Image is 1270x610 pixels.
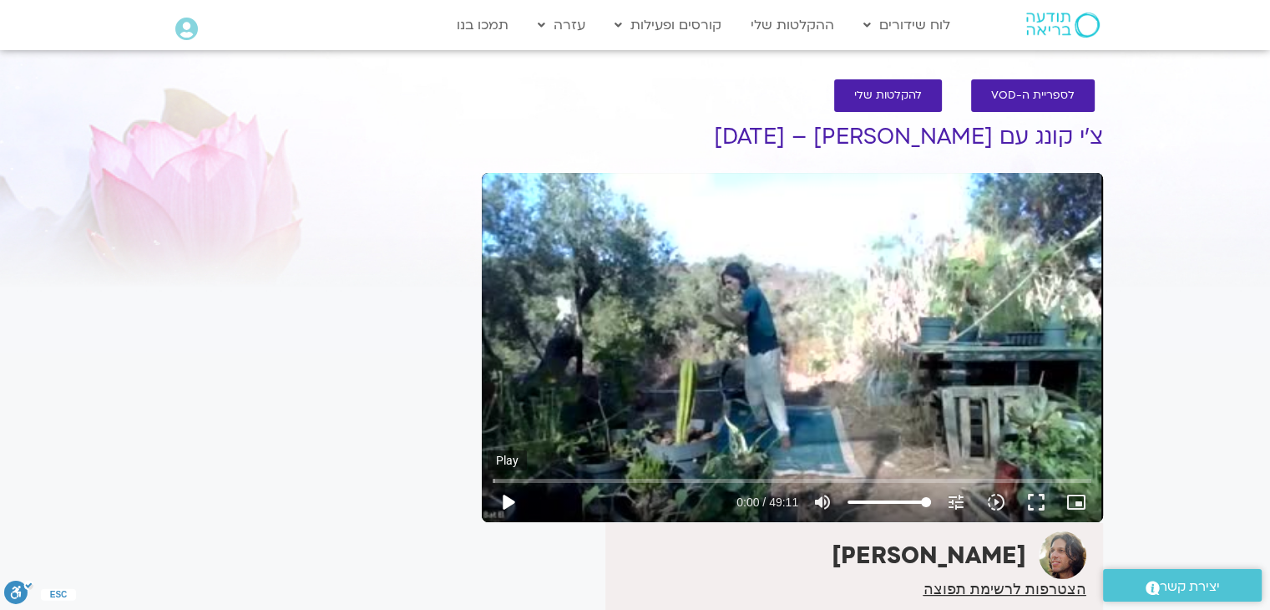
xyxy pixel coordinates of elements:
a: לוח שידורים [855,9,959,41]
span: להקלטות שלי [854,89,922,102]
strong: [PERSON_NAME] [832,540,1026,572]
span: לספריית ה-VOD [991,89,1075,102]
a: יצירת קשר [1103,569,1262,602]
img: תודעה בריאה [1026,13,1100,38]
a: הצטרפות לרשימת תפוצה [923,582,1085,597]
h1: צ’י קונג עם [PERSON_NAME] – [DATE] [482,125,1103,150]
a: עזרה [529,9,594,41]
a: להקלטות שלי [834,79,942,112]
a: ההקלטות שלי [742,9,842,41]
span: יצירת קשר [1160,576,1220,598]
a: תמכו בנו [448,9,517,41]
img: אמנון דפני [1039,531,1086,579]
a: לספריית ה-VOD [971,79,1095,112]
a: קורסים ופעילות [606,9,730,41]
